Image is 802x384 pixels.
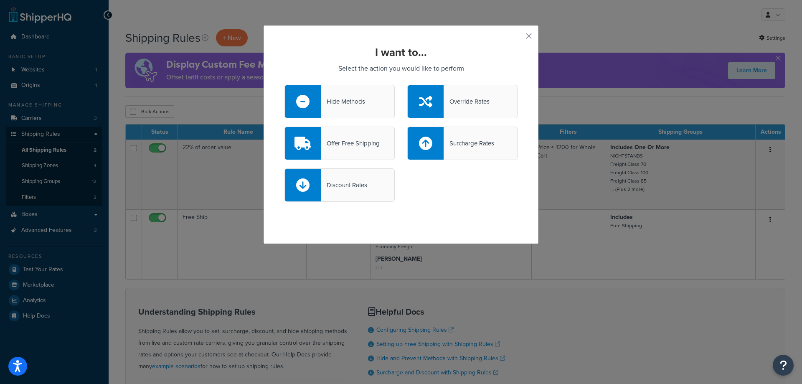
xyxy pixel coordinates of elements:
div: Discount Rates [321,179,367,191]
strong: I want to... [375,44,427,60]
div: Surcharge Rates [444,137,494,149]
button: Open Resource Center [773,355,794,376]
div: Offer Free Shipping [321,137,380,149]
p: Select the action you would like to perform [284,63,518,74]
div: Hide Methods [321,96,365,107]
div: Override Rates [444,96,490,107]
